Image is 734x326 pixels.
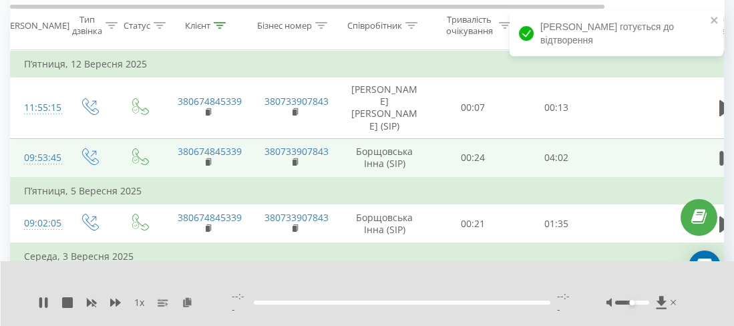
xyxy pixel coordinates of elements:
div: Співробітник [347,19,402,31]
a: 380674845339 [178,211,242,224]
span: --:-- [232,289,254,316]
a: 380733907843 [264,95,329,108]
div: Open Intercom Messenger [689,251,721,283]
div: Тип дзвінка [72,14,102,37]
button: close [710,15,719,27]
a: 380674845339 [178,95,242,108]
span: --:-- [557,289,572,316]
a: 380733907843 [264,211,329,224]
div: Клієнт [185,19,210,31]
a: 380733907843 [264,145,329,158]
div: [PERSON_NAME] [2,19,69,31]
div: Accessibility label [629,300,634,305]
div: 09:53:45 [24,145,51,171]
td: 00:07 [431,77,515,139]
span: 1 x [134,296,144,309]
td: 00:24 [431,138,515,178]
div: Бізнес номер [257,19,312,31]
div: [PERSON_NAME] готується до відтворення [510,11,723,56]
div: 09:02:05 [24,210,51,236]
td: Борщовська Інна (SIP) [338,138,431,178]
td: 01:35 [515,204,598,244]
td: 00:21 [431,204,515,244]
td: 04:02 [515,138,598,178]
div: Статус [124,19,150,31]
td: [PERSON_NAME] [PERSON_NAME] (SIP) [338,77,431,139]
div: 11:55:15 [24,95,51,121]
td: 00:13 [515,77,598,139]
div: Тривалість очікування [443,14,496,37]
td: Борщовська Інна (SIP) [338,204,431,244]
a: 380674845339 [178,145,242,158]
